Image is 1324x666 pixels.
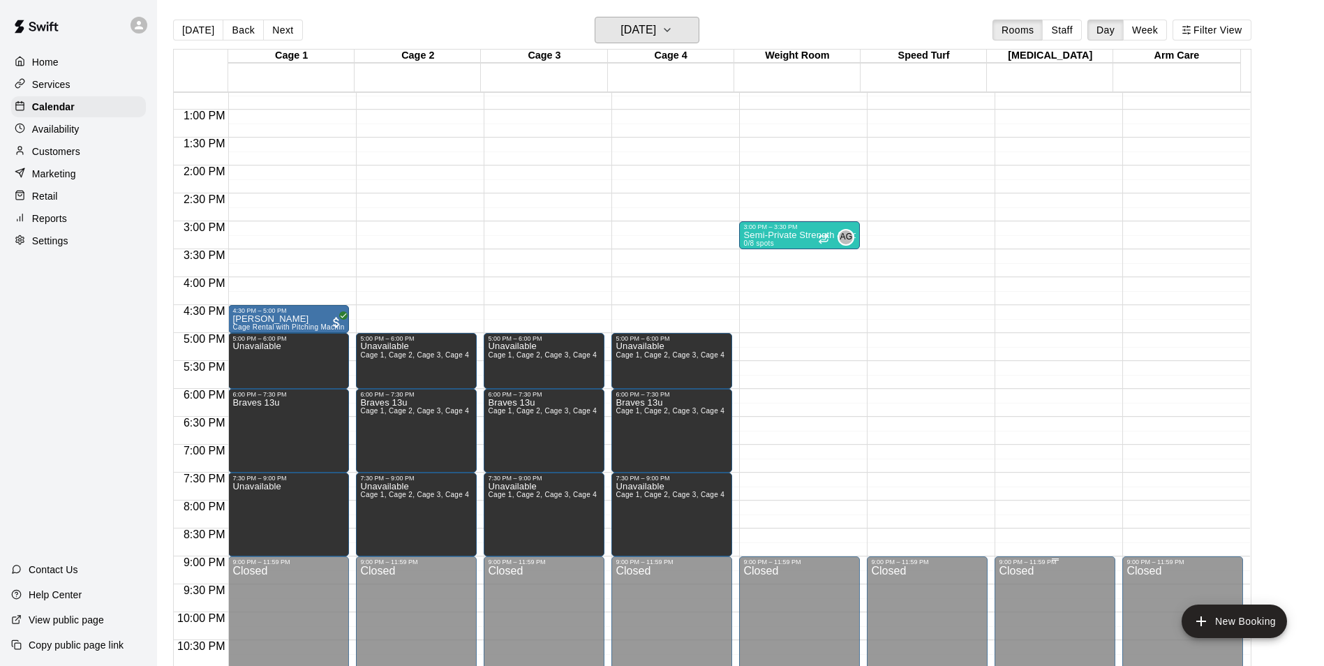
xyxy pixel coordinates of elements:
button: Week [1123,20,1167,40]
div: 9:00 PM – 11:59 PM [1126,558,1239,565]
p: Copy public page link [29,638,124,652]
div: 5:00 PM – 6:00 PM [232,335,345,342]
div: 9:00 PM – 11:59 PM [488,558,600,565]
div: 9:00 PM – 11:59 PM [232,558,345,565]
div: 7:30 PM – 9:00 PM: Unavailable [484,473,604,556]
div: 6:00 PM – 7:30 PM: Braves 13u [356,389,477,473]
button: [DATE] [173,20,223,40]
p: Retail [32,189,58,203]
div: 5:00 PM – 6:00 PM [360,335,473,342]
div: Cage 3 [481,50,607,63]
span: 5:00 PM [180,333,229,345]
a: Settings [11,230,146,251]
div: 6:00 PM – 7:30 PM: Braves 13u [611,389,732,473]
span: 4:00 PM [180,277,229,289]
span: 2:30 PM [180,193,229,205]
span: Cage 1, Cage 2, Cage 3, Cage 4 [616,351,724,359]
div: 5:00 PM – 6:00 PM: Unavailable [228,333,349,389]
div: Retail [11,186,146,207]
span: Cage 1, Cage 2, Cage 3, Cage 4 [488,407,597,415]
div: Weight Room [734,50,861,63]
a: Home [11,52,146,73]
span: Cage 1, Cage 2, Cage 3, Cage 4 [360,351,469,359]
div: 5:00 PM – 6:00 PM: Unavailable [484,333,604,389]
button: Next [263,20,302,40]
div: 6:00 PM – 7:30 PM [488,391,600,398]
span: Cage 1, Cage 2, Cage 3, Cage 4 [616,407,724,415]
div: 6:00 PM – 7:30 PM [616,391,728,398]
p: Availability [32,122,80,136]
span: 6:00 PM [180,389,229,401]
span: Cage 1, Cage 2, Cage 3, Cage 4 [360,407,469,415]
span: Cage 1, Cage 2, Cage 3, Cage 4 [616,491,724,498]
a: Reports [11,208,146,229]
p: Help Center [29,588,82,602]
div: 7:30 PM – 9:00 PM [488,475,600,482]
button: Day [1087,20,1124,40]
a: Services [11,74,146,95]
div: 9:00 PM – 11:59 PM [871,558,983,565]
div: Cage 4 [608,50,734,63]
button: Rooms [992,20,1043,40]
a: Customers [11,141,146,162]
div: 6:00 PM – 7:30 PM [360,391,473,398]
span: Cage 1, Cage 2, Cage 3, Cage 4 [488,351,597,359]
span: 7:00 PM [180,445,229,457]
a: Availability [11,119,146,140]
div: Cage 1 [228,50,355,63]
div: 7:30 PM – 9:00 PM: Unavailable [356,473,477,556]
div: 7:30 PM – 9:00 PM: Unavailable [611,473,732,556]
div: 5:00 PM – 6:00 PM: Unavailable [356,333,477,389]
span: 3:00 PM [180,221,229,233]
p: Customers [32,145,80,158]
div: Calendar [11,96,146,117]
span: 8:00 PM [180,501,229,512]
div: 4:30 PM – 5:00 PM [232,307,345,314]
p: Services [32,77,70,91]
span: 1:00 PM [180,110,229,121]
span: Cage Rental with Pitching Machine (Baseball) [232,323,385,331]
div: 7:30 PM – 9:00 PM [360,475,473,482]
span: 9:30 PM [180,584,229,596]
span: 1:30 PM [180,138,229,149]
div: 6:00 PM – 7:30 PM: Braves 13u [484,389,604,473]
span: 6:30 PM [180,417,229,429]
span: 7:30 PM [180,473,229,484]
div: 7:30 PM – 9:00 PM: Unavailable [228,473,349,556]
div: 9:00 PM – 11:59 PM [743,558,856,565]
div: Cage 2 [355,50,481,63]
button: add [1182,605,1287,638]
div: 9:00 PM – 11:59 PM [999,558,1111,565]
p: View public page [29,613,104,627]
span: AG [840,230,852,244]
span: 10:00 PM [174,612,228,624]
div: 3:00 PM – 3:30 PM: Semi-Private Strength & Conditioning [739,221,860,249]
span: 10:30 PM [174,640,228,652]
span: Recurring event [818,233,829,244]
span: Alex Gett [843,229,854,246]
div: 3:00 PM – 3:30 PM [743,223,856,230]
div: 9:00 PM – 11:59 PM [616,558,728,565]
p: Contact Us [29,563,78,577]
span: 5:30 PM [180,361,229,373]
span: 8:30 PM [180,528,229,540]
p: Home [32,55,59,69]
button: Filter View [1173,20,1251,40]
div: 7:30 PM – 9:00 PM [232,475,345,482]
p: Settings [32,234,68,248]
a: Marketing [11,163,146,184]
div: 5:00 PM – 6:00 PM [616,335,728,342]
div: Alex Gett [838,229,854,246]
div: 4:30 PM – 5:00 PM: David Bonadio [228,305,349,333]
span: 3:30 PM [180,249,229,261]
div: 6:00 PM – 7:30 PM: Braves 13u [228,389,349,473]
div: [MEDICAL_DATA] [987,50,1113,63]
span: All customers have paid [329,316,343,330]
div: 6:00 PM – 7:30 PM [232,391,345,398]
